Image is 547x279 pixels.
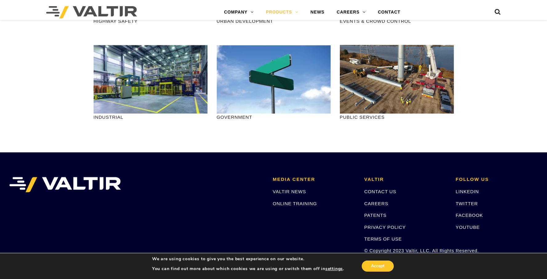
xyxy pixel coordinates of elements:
a: NEWS [304,6,330,18]
a: PATENTS [364,213,387,218]
h2: FOLLOW US [456,177,538,182]
p: EVENTS & CROWD CONTROL [340,18,454,25]
a: VALTIR NEWS [273,189,306,194]
p: PUBLIC SERVICES [340,114,454,121]
button: settings [325,266,343,272]
a: CONTACT US [364,189,396,194]
a: TERMS OF USE [364,236,402,241]
p: URBAN DEVELOPMENT [217,18,331,25]
button: Accept [362,261,394,272]
a: PRODUCTS [260,6,304,18]
p: © Copyright 2023 Valtir, LLC. All Rights Reserved. [364,247,446,254]
p: You can find out more about which cookies we are using or switch them off in . [152,266,344,272]
p: We are using cookies to give you the best experience on our website. [152,256,344,262]
a: PRIVACY POLICY [364,225,406,230]
p: HIGHWAY SAFETY [94,18,207,25]
h2: VALTIR [364,177,446,182]
a: CAREERS [364,201,388,206]
img: Valtir [46,6,137,18]
a: CAREERS [331,6,372,18]
p: INDUSTRIAL [94,114,207,121]
a: CONTACT [372,6,407,18]
img: VALTIR [9,177,121,192]
a: YOUTUBE [456,225,480,230]
p: GOVERNMENT [217,114,331,121]
a: FACEBOOK [456,213,483,218]
a: LINKEDIN [456,189,479,194]
h2: MEDIA CENTER [273,177,355,182]
a: TWITTER [456,201,478,206]
a: COMPANY [218,6,260,18]
a: ONLINE TRAINING [273,201,317,206]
